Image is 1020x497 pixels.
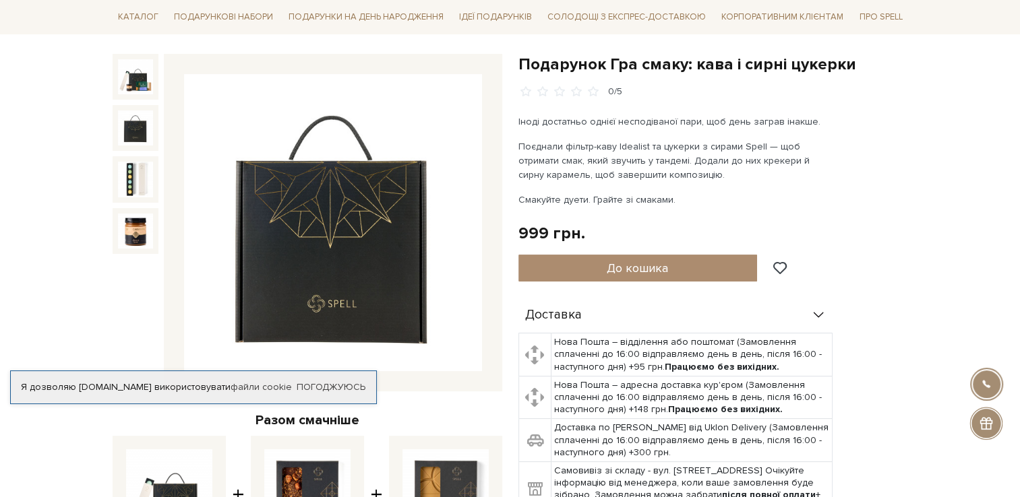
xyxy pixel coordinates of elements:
div: Я дозволяю [DOMAIN_NAME] використовувати [11,381,376,393]
img: Подарунок Гра смаку: кава і сирні цукерки [118,59,153,94]
a: Корпоративним клієнтам [716,7,849,28]
div: Разом смачніше [113,411,502,429]
a: Про Spell [853,7,907,28]
a: Подарункові набори [169,7,278,28]
b: Працюємо без вихідних. [665,361,779,372]
img: Подарунок Гра смаку: кава і сирні цукерки [184,74,482,372]
a: Солодощі з експрес-доставкою [542,5,711,28]
p: Іноді достатньо однієї несподіваної пари, щоб день заграв інакше. [518,114,835,129]
img: Подарунок Гра смаку: кава і сирні цукерки [118,162,153,197]
b: Працюємо без вихідних. [668,403,783,415]
a: Подарунки на День народження [283,7,449,28]
h1: Подарунок Гра смаку: кава і сирні цукерки [518,54,908,75]
span: До кошика [607,261,668,275]
td: Нова Пошта – відділення або поштомат (Замовлення сплаченні до 16:00 відправляємо день в день, піс... [551,333,832,376]
span: Доставка [525,309,582,321]
a: файли cookie [231,381,292,393]
div: 0/5 [608,86,622,98]
button: До кошика [518,255,758,281]
td: Доставка по [PERSON_NAME] від Uklon Delivery (Замовлення сплаченні до 16:00 відправляємо день в д... [551,419,832,462]
a: Каталог [113,7,164,28]
div: 999 грн. [518,223,585,244]
img: Подарунок Гра смаку: кава і сирні цукерки [118,110,153,145]
img: Подарунок Гра смаку: кава і сирні цукерки [118,213,153,249]
td: Нова Пошта – адресна доставка кур'єром (Замовлення сплаченні до 16:00 відправляємо день в день, п... [551,376,832,419]
a: Погоджуюсь [297,381,365,393]
a: Ідеї подарунків [454,7,537,28]
p: Смакуйте дуети. Грайте зі смаками. [518,193,835,207]
p: Поєднали фільтр-каву Idealist та цукерки з сирами Spell — щоб отримати смак, який звучить у танде... [518,139,835,182]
